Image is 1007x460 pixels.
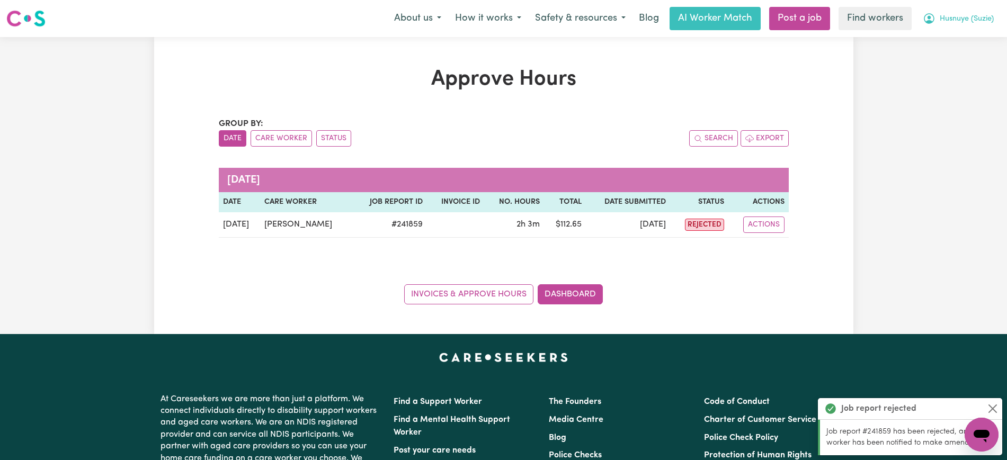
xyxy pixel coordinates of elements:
[704,451,812,459] a: Protection of Human Rights
[439,353,568,362] a: Careseekers home page
[839,7,912,30] a: Find workers
[549,434,566,442] a: Blog
[704,416,816,424] a: Charter of Customer Service
[394,416,510,437] a: Find a Mental Health Support Worker
[544,212,586,238] td: $ 112.65
[916,7,1001,30] button: My Account
[484,192,544,212] th: No. Hours
[394,446,476,455] a: Post your care needs
[219,130,246,147] button: sort invoices by date
[404,284,533,304] a: Invoices & Approve Hours
[353,192,427,212] th: Job Report ID
[260,192,352,212] th: Care worker
[219,192,261,212] th: Date
[427,192,484,212] th: Invoice ID
[685,219,724,231] span: rejected
[586,192,671,212] th: Date Submitted
[670,7,761,30] a: AI Worker Match
[769,7,830,30] a: Post a job
[394,398,482,406] a: Find a Support Worker
[219,212,261,238] td: [DATE]
[741,130,789,147] button: Export
[387,7,448,30] button: About us
[965,418,999,452] iframe: Button to launch messaging window
[632,7,665,30] a: Blog
[544,192,586,212] th: Total
[219,67,789,92] h1: Approve Hours
[549,398,601,406] a: The Founders
[251,130,312,147] button: sort invoices by care worker
[6,9,46,28] img: Careseekers logo
[586,212,671,238] td: [DATE]
[538,284,603,304] a: Dashboard
[841,402,916,415] strong: Job report rejected
[6,6,46,31] a: Careseekers logo
[516,220,540,229] span: 2 hours 3 minutes
[353,212,427,238] td: # 241859
[316,130,351,147] button: sort invoices by paid status
[743,217,785,233] button: Actions
[528,7,632,30] button: Safety & resources
[448,7,528,30] button: How it works
[704,434,778,442] a: Police Check Policy
[219,168,789,192] caption: [DATE]
[549,416,603,424] a: Media Centre
[549,451,602,459] a: Police Checks
[986,402,999,415] button: Close
[260,212,352,238] td: [PERSON_NAME]
[728,192,789,212] th: Actions
[670,192,728,212] th: Status
[219,120,263,128] span: Group by:
[940,13,994,25] span: Husnuye (Suzie)
[826,426,996,449] p: Job report #241859 has been rejected, and your worker has been notified to make amends.
[689,130,738,147] button: Search
[704,398,770,406] a: Code of Conduct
